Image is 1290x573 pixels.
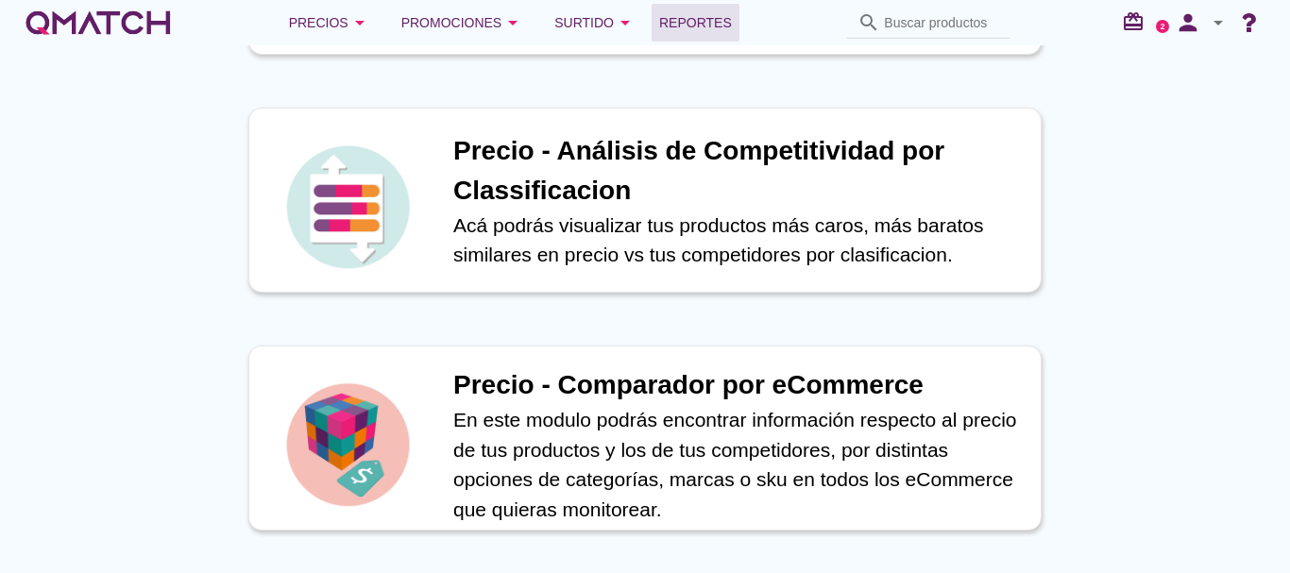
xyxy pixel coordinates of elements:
a: white-qmatch-logo [23,4,174,42]
button: Surtido [539,4,652,42]
h1: Precio - Comparador por eCommerce [453,365,1022,405]
button: Promociones [386,4,540,42]
input: Buscar productos [884,8,999,38]
p: Acá podrás visualizar tus productos más caros, más baratos similares en precio vs tus competidore... [453,211,1022,270]
div: Precios [289,11,371,34]
i: arrow_drop_down [501,11,524,34]
button: Precios [274,4,386,42]
text: 2 [1161,22,1165,30]
i: arrow_drop_down [348,11,371,34]
div: Surtido [554,11,637,34]
i: redeem [1122,10,1152,33]
div: Promociones [401,11,525,34]
img: icon [281,141,414,273]
img: icon [281,379,414,511]
i: arrow_drop_down [614,11,637,34]
a: Reportes [652,4,739,42]
a: iconPrecio - Comparador por eCommerceEn este modulo podrás encontrar información respecto al prec... [222,345,1068,531]
i: arrow_drop_down [1207,11,1230,34]
h1: Precio - Análisis de Competitividad por Classificacion [453,131,1022,211]
a: iconPrecio - Análisis de Competitividad por ClassificacionAcá podrás visualizar tus productos más... [222,108,1068,293]
i: search [857,11,880,34]
span: Reportes [659,11,732,34]
p: En este modulo podrás encontrar información respecto al precio de tus productos y los de tus comp... [453,405,1022,524]
a: 2 [1156,20,1169,33]
i: person [1169,9,1207,36]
